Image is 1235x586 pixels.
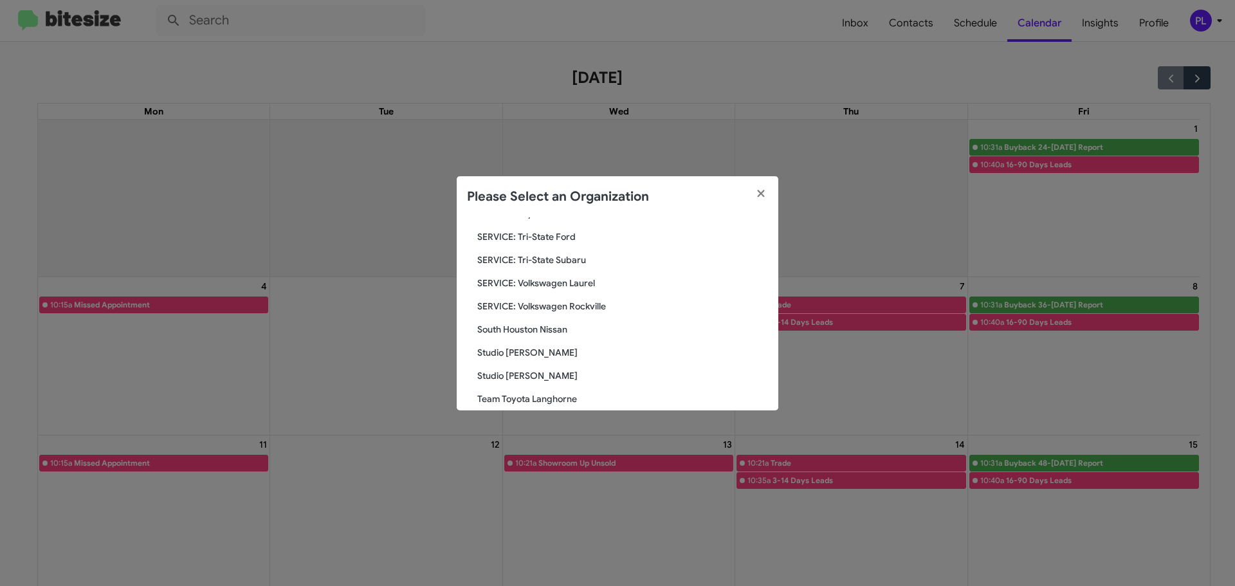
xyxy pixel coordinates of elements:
[467,187,649,207] h2: Please Select an Organization
[477,369,768,382] span: Studio [PERSON_NAME]
[477,392,768,405] span: Team Toyota Langhorne
[477,230,768,243] span: SERVICE: Tri-State Ford
[477,277,768,289] span: SERVICE: Volkswagen Laurel
[477,323,768,336] span: South Houston Nissan
[477,346,768,359] span: Studio [PERSON_NAME]
[477,300,768,313] span: SERVICE: Volkswagen Rockville
[477,253,768,266] span: SERVICE: Tri-State Subaru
